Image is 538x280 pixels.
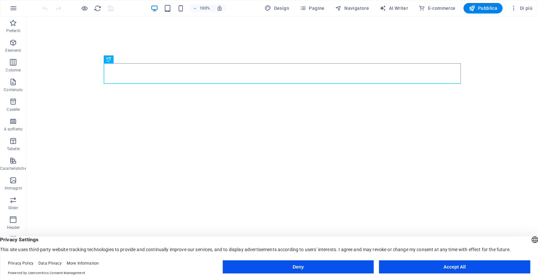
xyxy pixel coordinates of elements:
p: Elementi [5,48,21,53]
p: Slider [8,205,18,210]
span: Pagine [300,5,325,11]
span: Pubblica [469,5,498,11]
h6: 100% [200,4,210,12]
p: Preferiti [6,28,20,33]
button: Navigatore [333,3,372,13]
i: Quando ridimensioni, regola automaticamente il livello di zoom in modo che corrisponda al disposi... [217,5,223,11]
button: 100% [190,4,213,12]
button: Pubblica [463,3,503,13]
p: Tabelle [7,146,20,151]
p: Contenuto [4,87,23,92]
p: Immagini [5,186,22,191]
button: E-commerce [416,3,458,13]
span: Design [265,5,289,11]
p: Header [7,225,20,230]
button: reload [94,4,101,12]
span: E-commerce [419,5,455,11]
button: Di più [508,3,535,13]
button: Design [262,3,292,13]
button: Clicca qui per lasciare la modalità di anteprima e continuare la modifica [80,4,88,12]
i: Ricarica la pagina [94,5,101,12]
button: Pagine [297,3,327,13]
p: Caselle [7,107,20,112]
span: Navigatore [335,5,369,11]
p: A soffietto [4,127,23,132]
span: Di più [510,5,532,11]
p: Colonne [6,68,21,73]
div: Design (Ctrl+Alt+Y) [262,3,292,13]
button: AI Writer [377,3,411,13]
span: AI Writer [379,5,408,11]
